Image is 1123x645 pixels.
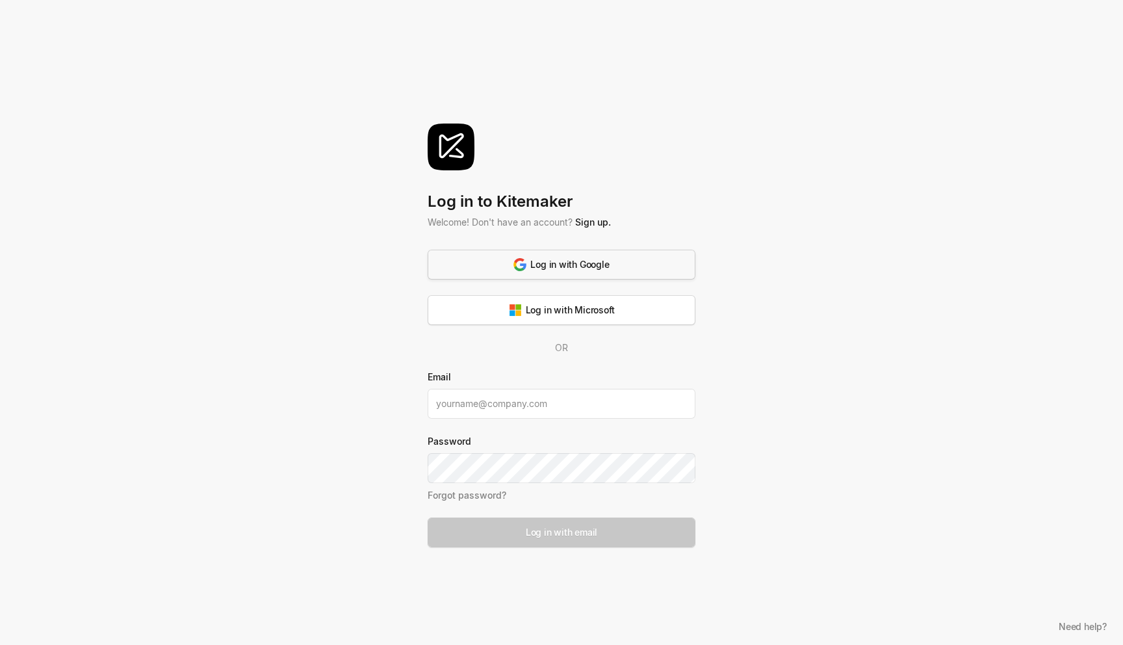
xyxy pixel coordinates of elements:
button: Log in with Google [428,250,695,280]
div: OR [428,341,695,354]
div: Welcome! Don't have an account? [428,215,695,229]
label: Email [428,370,695,384]
a: Forgot password? [428,490,506,501]
button: Log in with Microsoft [428,295,695,325]
img: svg%3e [428,124,474,170]
button: Need help? [1052,617,1113,635]
div: Log in with Google [513,257,609,271]
img: svg%3e [513,258,526,271]
button: Log in with email [428,518,695,547]
div: Log in with Microsoft [509,303,615,317]
a: Sign up. [575,217,611,228]
div: Log in with email [526,525,597,539]
img: svg%3e [509,304,522,317]
input: yourname@company.com [428,389,695,419]
div: Log in to Kitemaker [428,191,695,213]
label: Password [428,434,695,448]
